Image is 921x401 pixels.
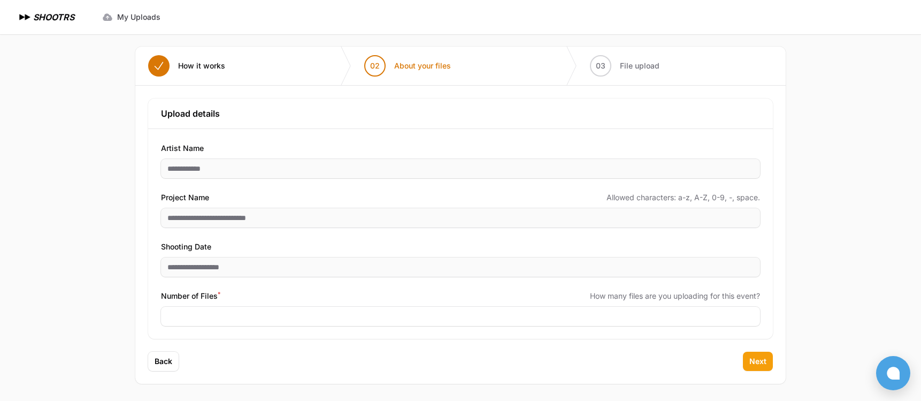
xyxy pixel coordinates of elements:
img: SHOOTRS [17,11,33,24]
h1: SHOOTRS [33,11,74,24]
button: Back [148,352,179,371]
span: Allowed characters: a-z, A-Z, 0-9, -, space. [607,192,760,203]
span: 03 [596,60,605,71]
span: 02 [370,60,380,71]
span: My Uploads [117,12,160,22]
a: SHOOTRS SHOOTRS [17,11,74,24]
button: How it works [135,47,238,85]
span: Project Name [161,191,209,204]
span: About your files [394,60,451,71]
span: Artist Name [161,142,204,155]
span: File upload [620,60,659,71]
button: Next [743,352,773,371]
button: Open chat window [876,356,910,390]
span: Number of Files [161,290,220,302]
span: Next [749,356,766,367]
button: 02 About your files [351,47,464,85]
span: How it works [178,60,225,71]
span: Back [155,356,172,367]
span: How many files are you uploading for this event? [590,291,760,301]
button: 03 File upload [577,47,672,85]
a: My Uploads [96,7,167,27]
span: Shooting Date [161,240,211,253]
h3: Upload details [161,107,760,120]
